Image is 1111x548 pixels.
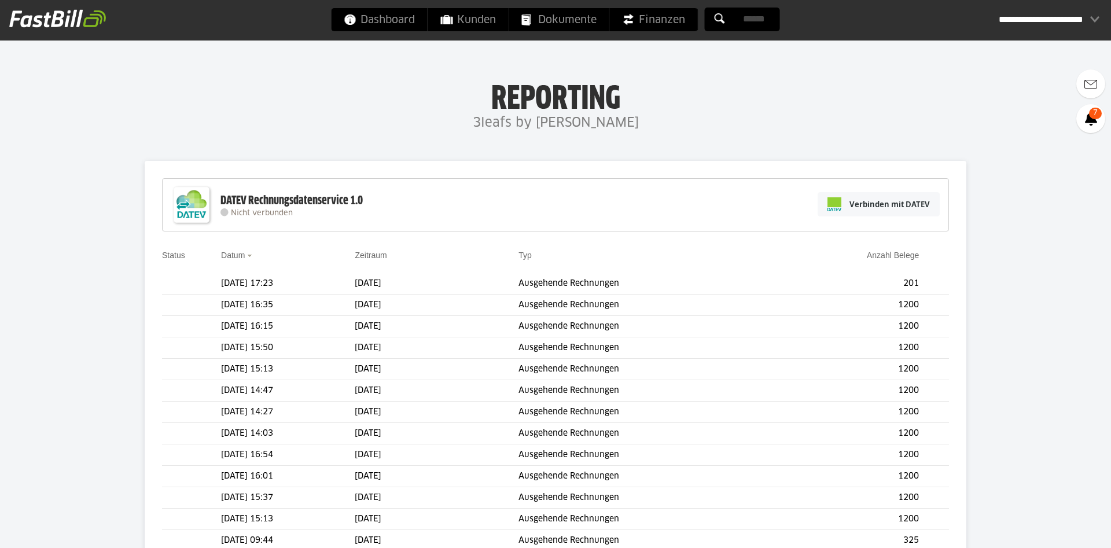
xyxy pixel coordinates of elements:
td: 201 [778,273,924,295]
td: [DATE] [355,466,518,487]
td: 1200 [778,423,924,444]
img: DATEV-Datenservice Logo [168,182,215,228]
a: Dashboard [332,8,428,31]
td: [DATE] [355,295,518,316]
td: [DATE] [355,337,518,359]
td: [DATE] 16:15 [221,316,355,337]
td: [DATE] 16:01 [221,466,355,487]
td: 1200 [778,316,924,337]
td: [DATE] 14:03 [221,423,355,444]
td: 1200 [778,487,924,509]
a: Datum [221,251,245,260]
td: [DATE] [355,487,518,509]
td: Ausgehende Rechnungen [518,359,777,380]
a: Verbinden mit DATEV [818,192,940,216]
td: 1200 [778,380,924,402]
td: Ausgehende Rechnungen [518,316,777,337]
td: 1200 [778,402,924,423]
span: Nicht verbunden [231,209,293,217]
td: [DATE] 15:50 [221,337,355,359]
td: Ausgehende Rechnungen [518,444,777,466]
td: [DATE] 15:13 [221,509,355,530]
td: [DATE] 15:37 [221,487,355,509]
span: Dashboard [344,8,415,31]
td: 1200 [778,509,924,530]
a: Finanzen [610,8,698,31]
span: Verbinden mit DATEV [849,198,930,210]
td: [DATE] 16:35 [221,295,355,316]
td: Ausgehende Rechnungen [518,487,777,509]
td: [DATE] [355,380,518,402]
span: 7 [1089,108,1102,119]
td: [DATE] [355,316,518,337]
td: [DATE] [355,359,518,380]
td: 1200 [778,359,924,380]
td: 1200 [778,444,924,466]
td: Ausgehende Rechnungen [518,273,777,295]
span: Kunden [441,8,496,31]
a: Status [162,251,185,260]
td: 1200 [778,337,924,359]
iframe: Öffnet ein Widget, in dem Sie weitere Informationen finden [1022,513,1099,542]
img: pi-datev-logo-farbig-24.svg [827,197,841,211]
td: [DATE] [355,509,518,530]
td: Ausgehende Rechnungen [518,337,777,359]
td: Ausgehende Rechnungen [518,295,777,316]
td: Ausgehende Rechnungen [518,380,777,402]
img: sort_desc.gif [247,255,255,257]
td: [DATE] 15:13 [221,359,355,380]
a: Kunden [428,8,509,31]
td: [DATE] [355,273,518,295]
td: Ausgehende Rechnungen [518,423,777,444]
td: [DATE] [355,444,518,466]
td: Ausgehende Rechnungen [518,402,777,423]
a: Dokumente [509,8,609,31]
span: Dokumente [522,8,597,31]
h1: Reporting [116,82,995,112]
td: 1200 [778,295,924,316]
a: Anzahl Belege [867,251,919,260]
img: fastbill_logo_white.png [9,9,106,28]
td: [DATE] 14:27 [221,402,355,423]
td: Ausgehende Rechnungen [518,509,777,530]
td: [DATE] [355,423,518,444]
a: 7 [1076,104,1105,133]
td: 1200 [778,466,924,487]
td: [DATE] [355,402,518,423]
a: Zeitraum [355,251,387,260]
div: DATEV Rechnungsdatenservice 1.0 [220,193,363,208]
td: [DATE] 14:47 [221,380,355,402]
td: Ausgehende Rechnungen [518,466,777,487]
td: [DATE] 17:23 [221,273,355,295]
td: [DATE] 16:54 [221,444,355,466]
a: Typ [518,251,532,260]
span: Finanzen [623,8,685,31]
